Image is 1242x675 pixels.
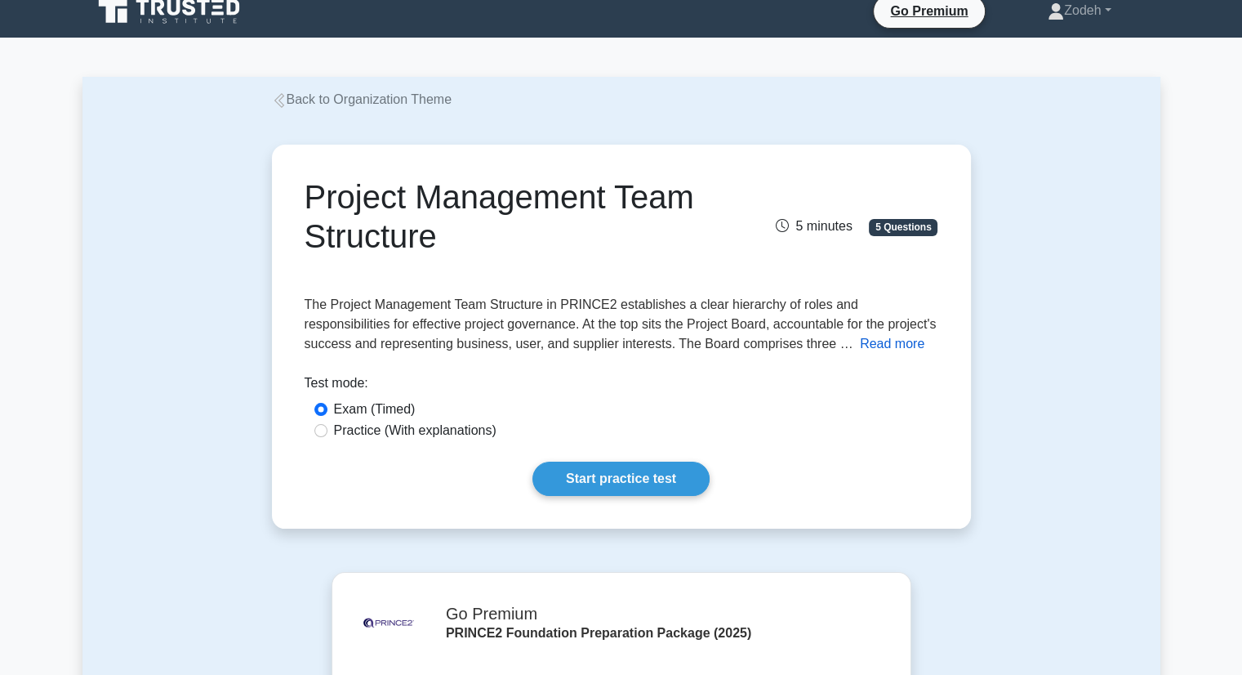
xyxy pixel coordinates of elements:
[305,297,937,351] span: The Project Management Team Structure in PRINCE2 establishes a clear hierarchy of roles and respo...
[776,219,852,233] span: 5 minutes
[272,92,452,106] a: Back to Organization Theme
[880,1,977,21] a: Go Premium
[334,421,496,440] label: Practice (With explanations)
[869,219,937,235] span: 5 Questions
[334,400,416,419] label: Exam (Timed)
[305,373,938,400] div: Test mode:
[532,462,710,496] a: Start practice test
[860,334,924,354] button: Read more
[305,177,720,256] h1: Project Management Team Structure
